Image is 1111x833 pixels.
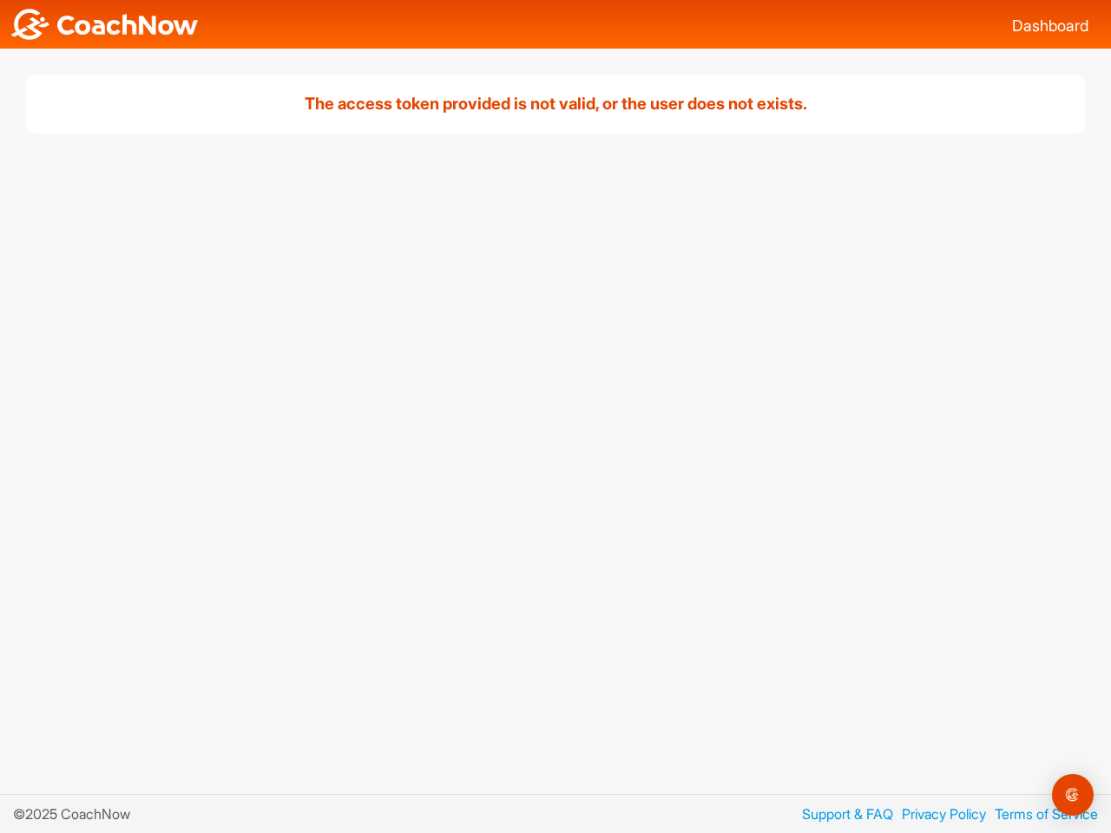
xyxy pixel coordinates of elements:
[9,9,200,40] img: CoachNow
[1052,774,1094,816] div: Open Intercom Messenger
[43,92,1068,116] h3: The access token provided is not valid, or the user does not exists.
[1012,16,1088,35] a: Dashboard
[13,803,143,824] p: © 2025 CoachNow
[893,803,986,824] a: Privacy Policy
[793,803,893,824] a: Support & FAQ
[986,803,1098,824] a: Terms of Service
